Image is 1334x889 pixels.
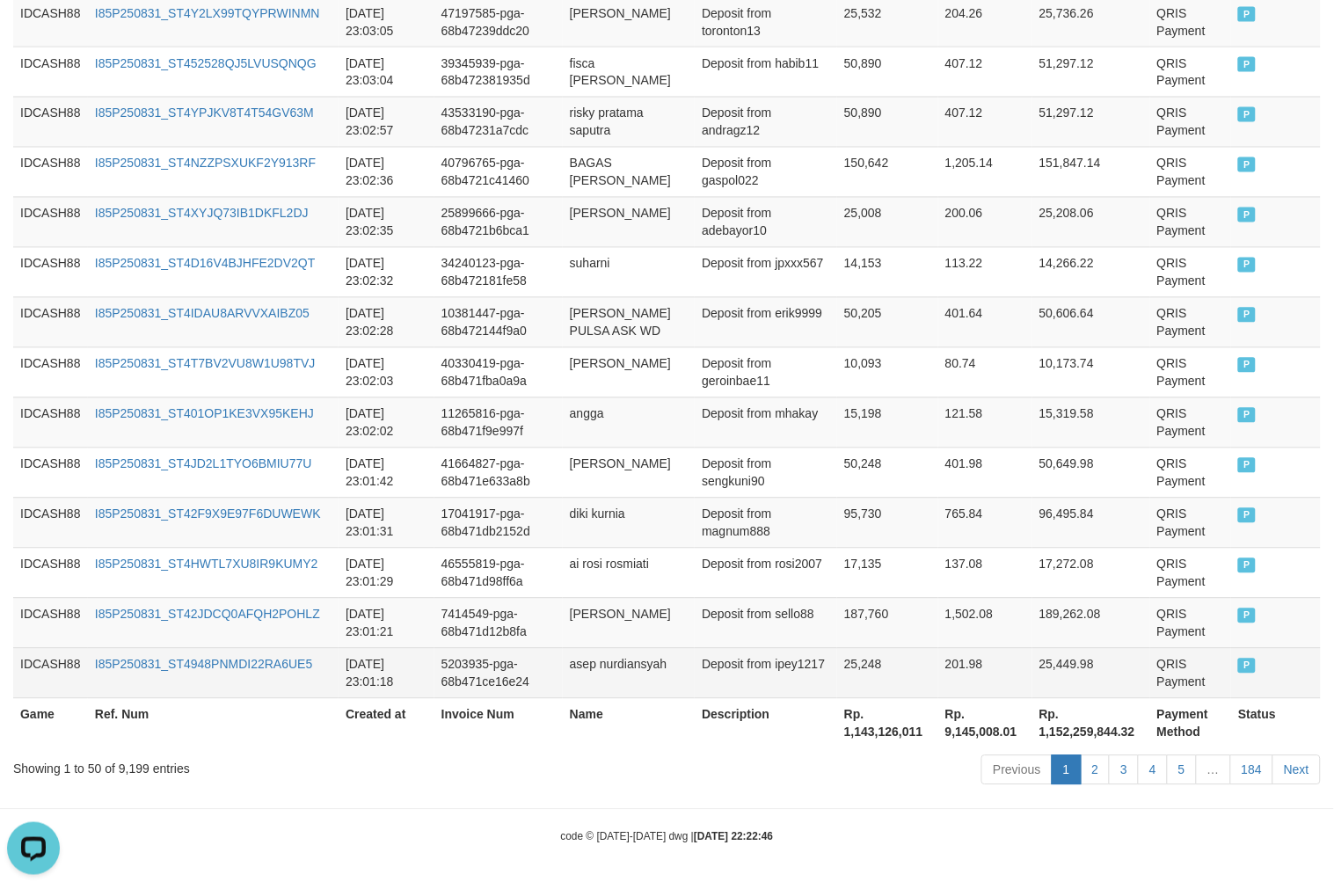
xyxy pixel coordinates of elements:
span: PAID [1238,608,1256,623]
td: [DATE] 23:02:28 [339,297,434,347]
a: 4 [1138,755,1168,785]
td: [PERSON_NAME] [563,448,695,498]
span: PAID [1238,258,1256,273]
td: 10381447-pga-68b472144f9a0 [434,297,563,347]
td: QRIS Payment [1150,598,1232,648]
td: 10,173.74 [1032,347,1150,397]
td: [DATE] 23:01:31 [339,498,434,548]
td: 40330419-pga-68b471fba0a9a [434,347,563,397]
td: QRIS Payment [1150,648,1232,698]
td: 151,847.14 [1032,147,1150,197]
td: IDCASH88 [13,247,88,297]
td: 95,730 [837,498,938,548]
td: angga [563,397,695,448]
td: 51,297.12 [1032,47,1150,97]
td: 407.12 [938,47,1032,97]
th: Name [563,698,695,748]
td: 765.84 [938,498,1032,548]
td: BAGAS [PERSON_NAME] [563,147,695,197]
td: 1,502.08 [938,598,1032,648]
td: 407.12 [938,97,1032,147]
td: 17,135 [837,548,938,598]
span: PAID [1238,7,1256,22]
td: risky pratama saputra [563,97,695,147]
td: 150,642 [837,147,938,197]
td: 34240123-pga-68b472181fe58 [434,247,563,297]
td: 201.98 [938,648,1032,698]
a: Next [1272,755,1321,785]
td: [DATE] 23:03:04 [339,47,434,97]
td: Deposit from rosi2007 [695,548,837,598]
a: … [1196,755,1231,785]
td: 39345939-pga-68b472381935d [434,47,563,97]
td: diki kurnia [563,498,695,548]
td: suharni [563,247,695,297]
th: Rp. 1,143,126,011 [837,698,938,748]
a: I85P250831_ST4NZZPSXUKF2Y913RF [95,157,316,171]
span: PAID [1238,358,1256,373]
span: PAID [1238,57,1256,72]
a: I85P250831_ST4T7BV2VU8W1U98TVJ [95,357,316,371]
td: 46555819-pga-68b471d98ff6a [434,548,563,598]
td: Deposit from adebayor10 [695,197,837,247]
span: PAID [1238,308,1256,323]
td: QRIS Payment [1150,97,1232,147]
td: QRIS Payment [1150,297,1232,347]
td: [DATE] 23:02:03 [339,347,434,397]
td: 7414549-pga-68b471d12b8fa [434,598,563,648]
td: 121.58 [938,397,1032,448]
td: Deposit from erik9999 [695,297,837,347]
a: I85P250831_ST4JD2L1TYO6BMIU77U [95,457,312,471]
td: Deposit from habib11 [695,47,837,97]
a: I85P250831_ST4948PNMDI22RA6UE5 [95,658,313,672]
td: 11265816-pga-68b471f9e997f [434,397,563,448]
td: 187,760 [837,598,938,648]
td: IDCASH88 [13,448,88,498]
a: I85P250831_ST42JDCQ0AFQH2POHLZ [95,608,320,622]
td: 50,248 [837,448,938,498]
td: QRIS Payment [1150,347,1232,397]
td: IDCASH88 [13,97,88,147]
td: 40796765-pga-68b4721c41460 [434,147,563,197]
td: [PERSON_NAME] PULSA ASK WD [563,297,695,347]
td: 25,449.98 [1032,648,1150,698]
span: PAID [1238,408,1256,423]
td: IDCASH88 [13,47,88,97]
td: 17,272.08 [1032,548,1150,598]
span: PAID [1238,558,1256,573]
small: code © [DATE]-[DATE] dwg | [561,831,774,843]
td: Deposit from sengkuni90 [695,448,837,498]
td: 5203935-pga-68b471ce16e24 [434,648,563,698]
td: Deposit from andragz12 [695,97,837,147]
td: 189,262.08 [1032,598,1150,648]
td: [DATE] 23:02:32 [339,247,434,297]
th: Description [695,698,837,748]
a: I85P250831_ST4D16V4BJHFE2DV2QT [95,257,316,271]
a: I85P250831_ST4XYJQ73IB1DKFL2DJ [95,207,309,221]
td: [PERSON_NAME] [563,598,695,648]
a: Previous [981,755,1052,785]
a: 5 [1167,755,1197,785]
a: 2 [1081,755,1111,785]
td: IDCASH88 [13,648,88,698]
a: 1 [1052,755,1082,785]
td: [DATE] 23:01:21 [339,598,434,648]
a: I85P250831_ST4HWTL7XU8IR9KUMY2 [95,557,318,572]
td: QRIS Payment [1150,197,1232,247]
td: IDCASH88 [13,147,88,197]
button: Open LiveChat chat widget [7,7,60,60]
td: 14,153 [837,247,938,297]
th: Created at [339,698,434,748]
td: QRIS Payment [1150,448,1232,498]
td: 41664827-pga-68b471e633a8b [434,448,563,498]
td: QRIS Payment [1150,498,1232,548]
td: Deposit from sello88 [695,598,837,648]
div: Showing 1 to 50 of 9,199 entries [13,754,543,778]
td: 10,093 [837,347,938,397]
td: fisca [PERSON_NAME] [563,47,695,97]
td: QRIS Payment [1150,47,1232,97]
td: [DATE] 23:01:29 [339,548,434,598]
td: IDCASH88 [13,297,88,347]
td: IDCASH88 [13,197,88,247]
td: IDCASH88 [13,548,88,598]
